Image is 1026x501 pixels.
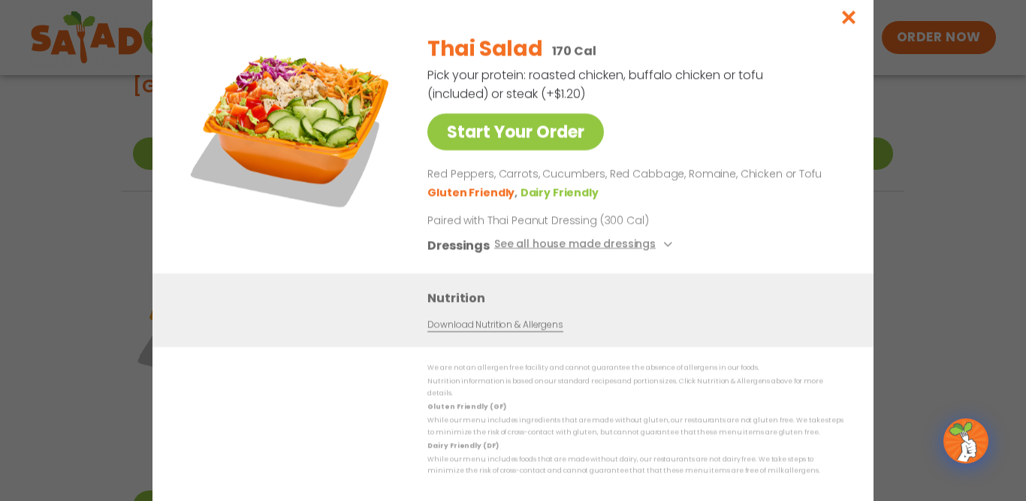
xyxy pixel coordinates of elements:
strong: Gluten Friendly (GF) [427,402,505,411]
p: Nutrition information is based on our standard recipes and portion sizes. Click Nutrition & Aller... [427,376,843,399]
strong: Dairy Friendly (DF) [427,441,498,450]
li: Dairy Friendly [521,185,602,201]
p: Paired with Thai Peanut Dressing (300 Cal) [427,213,705,228]
li: Gluten Friendly [427,185,520,201]
p: 170 Cal [552,41,596,60]
img: Featured product photo for Thai Salad [186,22,397,232]
p: While our menu includes ingredients that are made without gluten, our restaurants are not gluten ... [427,415,843,438]
h3: Dressings [427,236,490,255]
p: Pick your protein: roasted chicken, buffalo chicken or tofu (included) or steak (+$1.20) [427,65,765,103]
p: We are not an allergen free facility and cannot guarantee the absence of allergens in our foods. [427,362,843,373]
img: wpChatIcon [945,420,987,462]
a: Download Nutrition & Allergens [427,318,563,332]
h3: Nutrition [427,288,851,307]
p: Red Peppers, Carrots, Cucumbers, Red Cabbage, Romaine, Chicken or Tofu [427,165,837,183]
button: See all house made dressings [494,236,677,255]
h2: Thai Salad [427,33,542,65]
p: While our menu includes foods that are made without dairy, our restaurants are not dairy free. We... [427,454,843,477]
a: Start Your Order [427,113,604,150]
